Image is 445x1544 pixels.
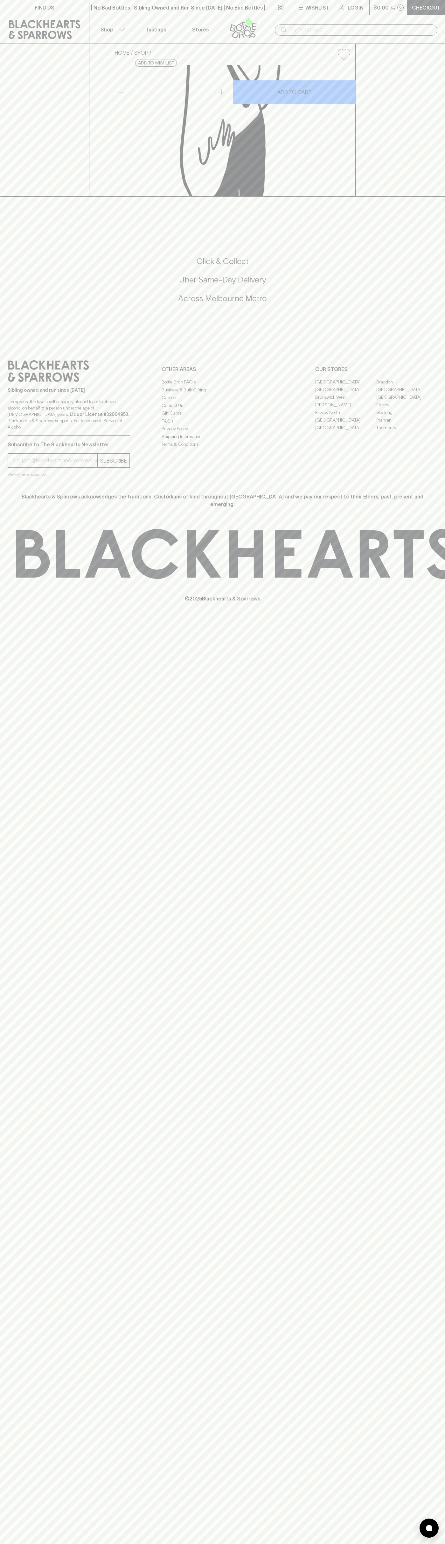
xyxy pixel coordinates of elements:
[8,231,437,337] div: Call to action block
[315,416,376,424] a: [GEOGRAPHIC_DATA]
[426,1525,432,1531] img: bubble-icon
[162,386,284,394] a: Business & Bulk Gifting
[8,387,130,393] p: Sibling owned and run since [DATE]
[8,274,437,285] h5: Uber Same-Day Delivery
[305,4,330,11] p: Wishlist
[315,386,376,393] a: [GEOGRAPHIC_DATA]
[162,425,284,433] a: Privacy Policy
[162,441,284,448] a: Terms & Conditions
[315,393,376,401] a: Brunswick West
[376,378,437,386] a: Braddon
[115,50,129,56] a: HOME
[376,393,437,401] a: [GEOGRAPHIC_DATA]
[162,365,284,373] p: OTHER AREAS
[135,59,177,67] button: Add to wishlist
[376,424,437,431] a: Thornbury
[162,417,284,425] a: FAQ's
[376,386,437,393] a: [GEOGRAPHIC_DATA]
[335,46,353,63] button: Add to wishlist
[12,493,433,508] p: Blackhearts & Sparrows acknowledges the traditional Custodians of land throughout [GEOGRAPHIC_DAT...
[376,416,437,424] a: Prahran
[70,412,128,417] strong: Liquor License #32064953
[8,256,437,267] h5: Click & Collect
[376,401,437,409] a: Fitzroy
[146,26,166,33] p: Tastings
[233,80,356,104] button: ADD TO CART
[8,441,130,448] p: Subscribe to The Blackhearts Newsletter
[8,398,130,430] p: It is against the law to sell or supply alcohol to, or to obtain alcohol on behalf of a person un...
[98,454,129,467] button: SUBSCRIBE
[162,378,284,386] a: Bottle Drop FAQ's
[89,15,134,44] button: Shop
[162,394,284,402] a: Careers
[134,50,148,56] a: SHOP
[412,4,441,11] p: Checkout
[192,26,209,33] p: Stores
[162,433,284,440] a: Shipping Information
[399,6,402,9] p: 0
[178,15,223,44] a: Stores
[101,26,113,33] p: Shop
[162,402,284,409] a: Contact Us
[315,401,376,409] a: [PERSON_NAME]
[13,456,97,466] input: e.g. jane@blackheartsandsparrows.com.au
[8,471,130,477] p: We will never spam you
[315,365,437,373] p: OUR STORES
[315,378,376,386] a: [GEOGRAPHIC_DATA]
[290,25,432,35] input: Try "Pinot noir"
[100,457,127,464] p: SUBSCRIBE
[35,4,54,11] p: FIND US
[110,65,355,196] img: Hop Nation Fruit Enhanced Hazy IPA 440ml
[134,15,178,44] a: Tastings
[348,4,364,11] p: Login
[373,4,389,11] p: $0.00
[277,88,311,96] p: ADD TO CART
[8,293,437,304] h5: Across Melbourne Metro
[376,409,437,416] a: Geelong
[315,424,376,431] a: [GEOGRAPHIC_DATA]
[315,409,376,416] a: Fitzroy North
[162,410,284,417] a: Gift Cards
